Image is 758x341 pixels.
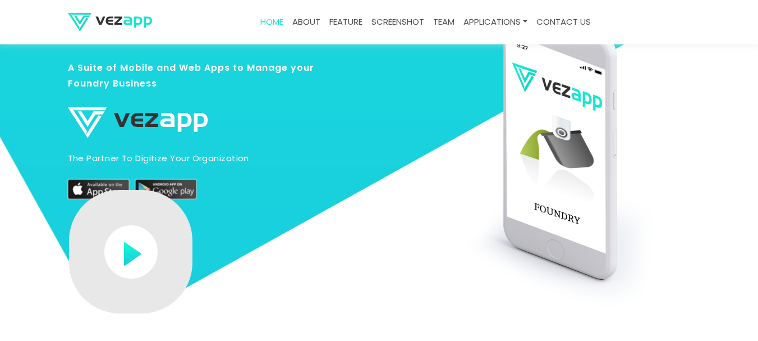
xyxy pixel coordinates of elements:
a: contact us [532,11,595,33]
img: logo [68,13,152,31]
a: Home [256,11,288,33]
a: about [288,11,325,33]
img: logo [68,107,208,138]
h3: A Suite of Mobile and Web Apps to Manage your Foundry Business [68,60,329,102]
a: team [429,11,459,33]
a: Applications [459,11,532,33]
img: appstore [68,179,130,199]
a: screenshot [367,11,429,33]
img: slider-caption [459,2,691,315]
p: The partner to digitize your organization [68,152,329,165]
a: feature [325,11,367,33]
iframe: Drift Widget Chat Controller [702,285,745,328]
img: play-store [135,179,197,199]
img: play-button [104,225,158,279]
